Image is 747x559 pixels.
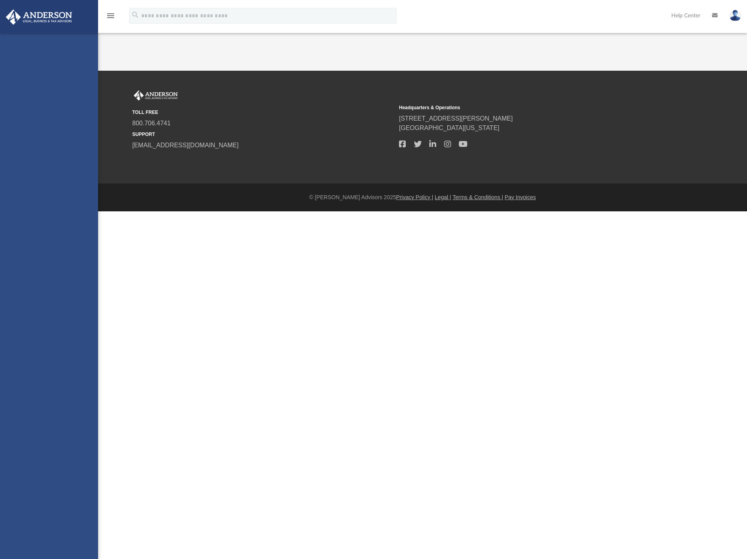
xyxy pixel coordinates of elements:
a: [GEOGRAPHIC_DATA][US_STATE] [399,125,499,131]
a: Privacy Policy | [396,194,434,200]
small: SUPPORT [132,131,394,138]
i: search [131,11,140,19]
img: Anderson Advisors Platinum Portal [4,9,75,25]
img: Anderson Advisors Platinum Portal [132,90,179,101]
a: [EMAIL_ADDRESS][DOMAIN_NAME] [132,142,239,148]
div: © [PERSON_NAME] Advisors 2025 [98,193,747,202]
a: Pay Invoices [505,194,536,200]
a: Terms & Conditions | [453,194,503,200]
a: menu [106,15,115,20]
a: [STREET_ADDRESS][PERSON_NAME] [399,115,513,122]
small: TOLL FREE [132,109,394,116]
a: 800.706.4741 [132,120,171,126]
small: Headquarters & Operations [399,104,660,111]
i: menu [106,11,115,20]
a: Legal | [435,194,451,200]
img: User Pic [729,10,741,21]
